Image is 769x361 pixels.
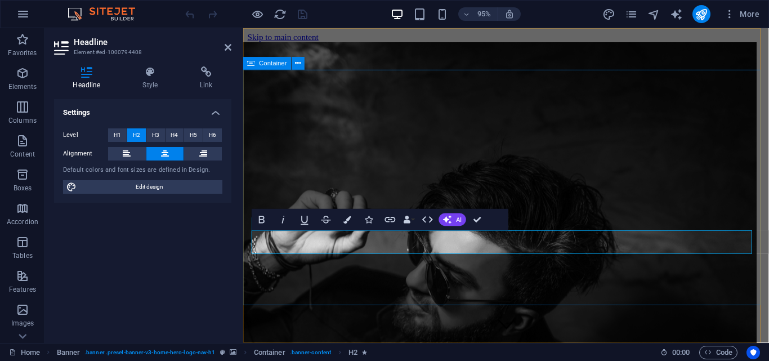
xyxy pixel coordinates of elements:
[290,346,331,359] span: . banner-content
[74,37,231,47] h2: Headline
[362,349,367,355] i: Element contains an animation
[504,9,515,19] i: On resize automatically adjust zoom level to fit chosen device.
[602,7,616,21] button: design
[181,66,231,90] h4: Link
[57,346,81,359] span: Click to select. Double-click to edit
[114,128,121,142] span: H1
[254,346,285,359] span: Click to select. Double-click to edit
[401,209,417,230] button: Data Bindings
[63,128,108,142] label: Level
[11,319,34,328] p: Images
[647,8,660,21] i: Navigator
[670,7,683,21] button: text_generator
[692,5,710,23] button: publish
[746,346,760,359] button: Usercentrics
[63,147,108,161] label: Alignment
[418,209,438,230] button: HTML
[660,346,690,359] h6: Session time
[12,251,33,260] p: Tables
[5,5,79,14] a: Skip to main content
[84,346,215,359] span: . banner .preset-banner-v3-home-hero-logo-nav-h1
[359,209,379,230] button: Icons
[724,8,759,20] span: More
[337,209,357,230] button: Colors
[475,7,493,21] h6: 95%
[230,349,236,355] i: This element contains a background
[127,128,146,142] button: H2
[124,66,181,90] h4: Style
[719,5,764,23] button: More
[294,209,315,230] button: Underline (Ctrl+U)
[133,128,140,142] span: H2
[166,128,184,142] button: H4
[54,99,231,119] h4: Settings
[9,285,36,294] p: Features
[467,209,488,230] button: Confirm (Ctrl+⏎)
[8,116,37,125] p: Columns
[625,7,638,21] button: pages
[456,216,462,222] span: AI
[152,128,159,142] span: H3
[348,346,357,359] span: Click to select. Double-click to edit
[680,348,682,356] span: :
[63,180,222,194] button: Edit design
[108,128,127,142] button: H1
[699,346,737,359] button: Code
[439,213,466,226] button: AI
[14,184,32,193] p: Boxes
[625,8,638,21] i: Pages (Ctrl+Alt+S)
[458,7,498,21] button: 95%
[273,209,293,230] button: Italic (Ctrl+I)
[146,128,165,142] button: H3
[274,8,287,21] i: Reload page
[7,217,38,226] p: Accordion
[54,66,124,90] h4: Headline
[380,209,400,230] button: Link
[695,8,708,21] i: Publish
[63,166,222,175] div: Default colors and font sizes are defined in Design.
[190,128,197,142] span: H5
[273,7,287,21] button: reload
[260,60,287,66] span: Container
[252,209,272,230] button: Bold (Ctrl+B)
[80,180,219,194] span: Edit design
[251,7,264,21] button: Click here to leave preview mode and continue editing
[704,346,732,359] span: Code
[672,346,690,359] span: 00 00
[171,128,178,142] span: H4
[209,128,216,142] span: H6
[10,150,35,159] p: Content
[9,346,40,359] a: Click to cancel selection. Double-click to open Pages
[647,7,661,21] button: navigator
[602,8,615,21] i: Design (Ctrl+Alt+Y)
[670,8,683,21] i: AI Writer
[184,128,203,142] button: H5
[316,209,336,230] button: Strikethrough
[65,7,149,21] img: Editor Logo
[57,346,368,359] nav: breadcrumb
[203,128,222,142] button: H6
[74,47,209,57] h3: Element #ed-1000794408
[220,349,225,355] i: This element is a customizable preset
[8,48,37,57] p: Favorites
[8,82,37,91] p: Elements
